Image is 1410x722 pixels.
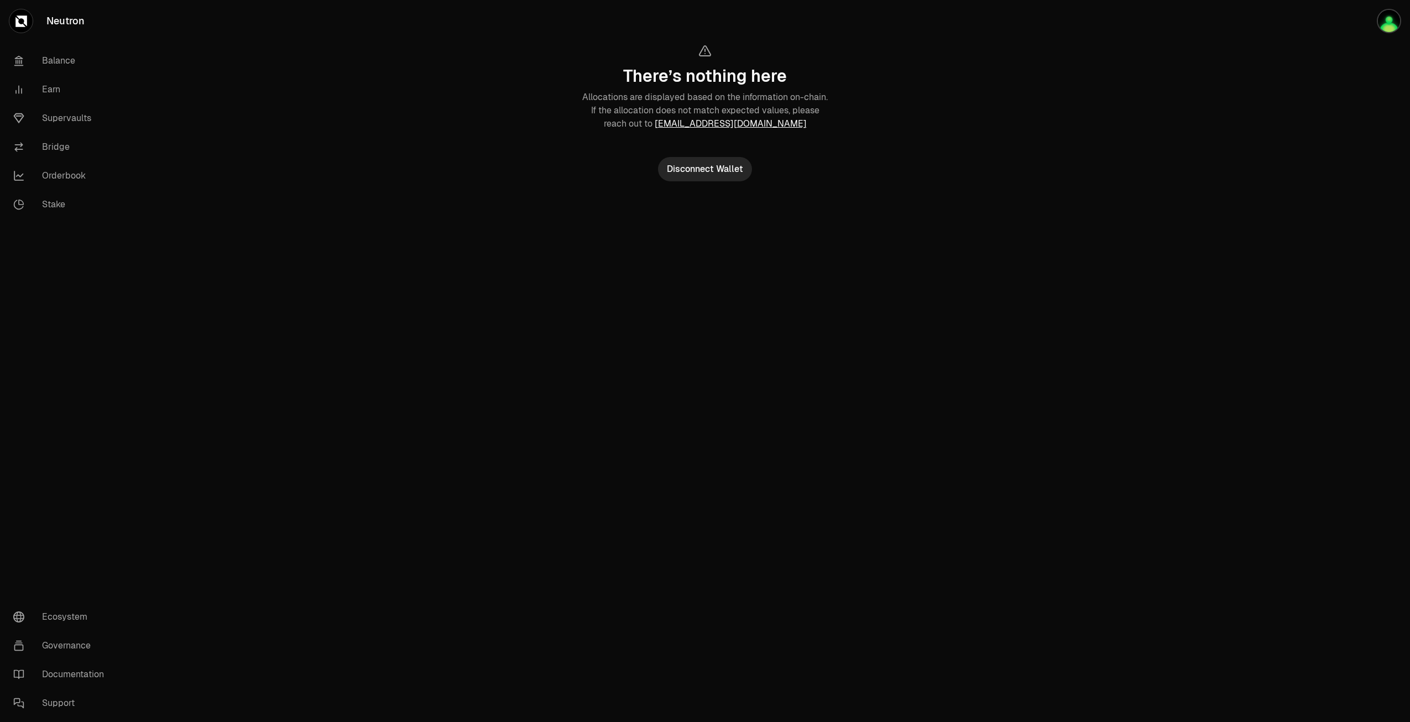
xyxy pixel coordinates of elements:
a: Earn [4,75,119,104]
a: Stake [4,190,119,219]
p: Allocations are displayed based on the information on-chain. If the allocation does not match exp... [581,91,829,130]
a: Ecosystem [4,603,119,631]
a: Bridge [4,133,119,161]
a: [EMAIL_ADDRESS][DOMAIN_NAME] [655,118,807,129]
img: luisqa [1377,9,1401,33]
a: Supervaults [4,104,119,133]
a: Balance [4,46,119,75]
a: Support [4,689,119,718]
a: Documentation [4,660,119,689]
h1: There’s nothing here [581,66,829,86]
a: Governance [4,631,119,660]
a: Orderbook [4,161,119,190]
button: Disconnect Wallet [658,157,752,181]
